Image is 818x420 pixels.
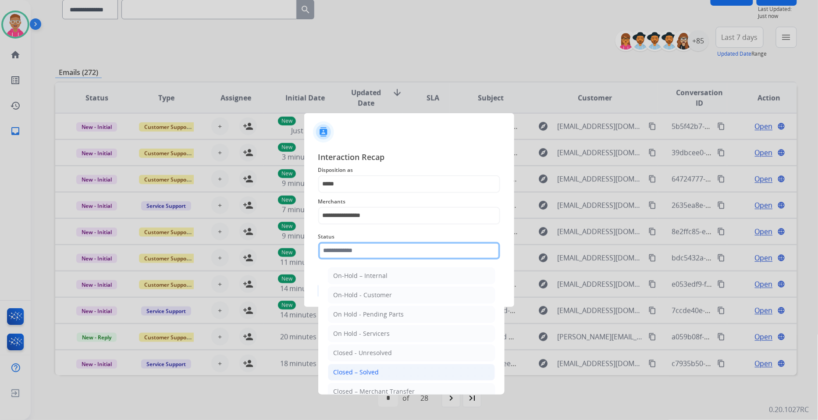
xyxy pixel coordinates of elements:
img: contactIcon [313,121,334,142]
div: On-Hold - Customer [334,291,392,299]
div: Closed – Merchant Transfer [334,387,415,396]
div: On Hold - Pending Parts [334,310,404,319]
span: Merchants [318,196,500,207]
div: Closed – Solved [334,368,379,377]
p: 0.20.1027RC [769,404,809,415]
div: On-Hold – Internal [334,271,388,280]
div: On Hold - Servicers [334,329,390,338]
div: Closed - Unresolved [334,349,392,357]
span: Disposition as [318,165,500,175]
span: Interaction Recap [318,151,500,165]
span: Status [318,231,500,242]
